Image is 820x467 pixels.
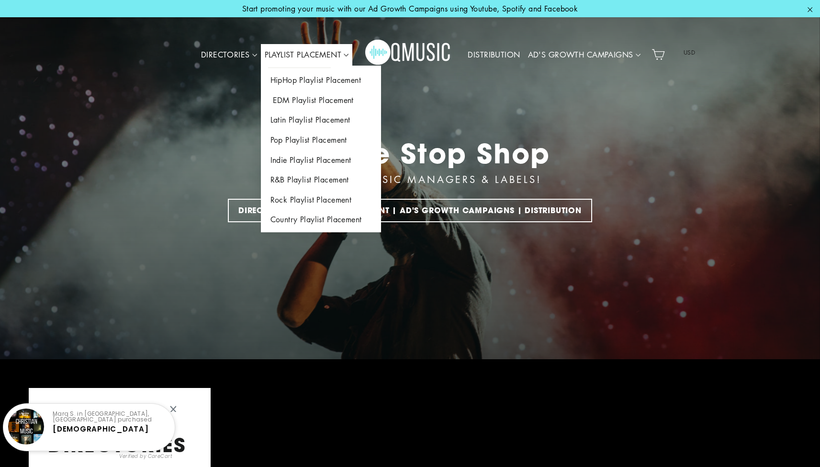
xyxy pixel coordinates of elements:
[524,44,644,66] a: AD'S GROWTH CAMPAIGNS
[119,453,173,460] small: Verified by CareCart
[53,411,167,422] p: Marq S. in [GEOGRAPHIC_DATA], [GEOGRAPHIC_DATA] purchased
[261,130,381,150] a: Pop Playlist Placement
[261,70,381,91] a: HipHop Playlist Placement
[53,424,149,443] a: [DEMOGRAPHIC_DATA] Playlist Placem...
[261,44,353,66] a: PLAYLIST PLACEMENT
[261,150,381,171] a: Indie Playlist Placement
[261,190,381,210] a: Rock Playlist Placement
[261,170,381,190] a: R&B Playlist Placement
[169,27,648,83] div: Primary
[197,44,261,66] a: DIRECTORIES
[270,137,551,169] div: The One Stop Shop
[261,91,381,111] a: EDM Playlist Placement
[365,33,451,76] img: Q Music Promotions
[228,199,592,222] a: DIRECTORIES | PLAYLIST PLACEMENT | AD'S GROWTH CAMPAIGNS | DISTRIBUTION
[278,171,541,187] div: FOR ARTISTS, MUSIC MANAGERS & LABELS!
[464,44,524,66] a: DISTRIBUTION
[261,210,381,230] a: Country Playlist Placement
[671,46,708,60] span: USD
[261,110,381,130] a: Latin Playlist Placement
[48,410,191,456] h2: MUSIC DIRECTORIES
